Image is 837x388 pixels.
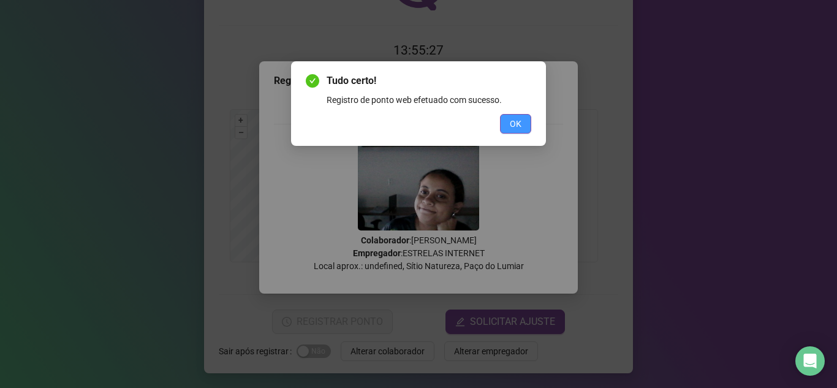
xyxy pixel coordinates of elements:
[327,93,531,107] div: Registro de ponto web efetuado com sucesso.
[500,114,531,134] button: OK
[306,74,319,88] span: check-circle
[510,117,521,131] span: OK
[795,346,825,376] div: Open Intercom Messenger
[327,74,531,88] span: Tudo certo!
